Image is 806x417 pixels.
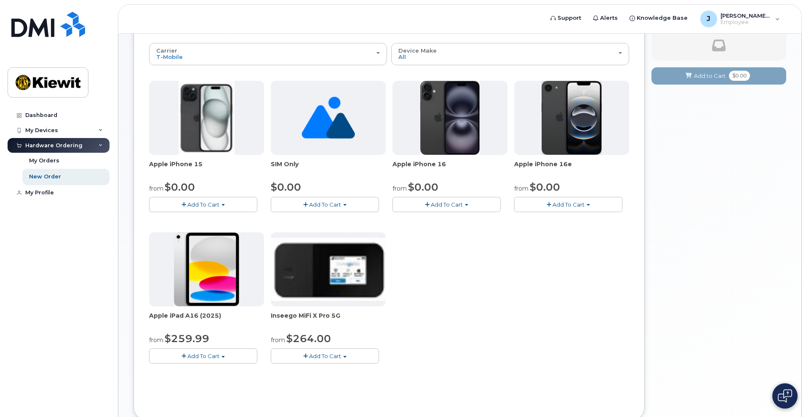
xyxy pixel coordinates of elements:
span: Add To Cart [309,353,341,359]
span: $0.00 [165,181,195,193]
span: $0.00 [530,181,560,193]
span: Support [558,14,581,22]
span: All [398,53,406,60]
span: $0.00 [271,181,301,193]
span: Knowledge Base [637,14,688,22]
button: Add To Cart [271,348,379,363]
a: Knowledge Base [624,10,694,27]
div: SIM Only [271,160,386,177]
span: Add to Cart [694,72,726,80]
img: iphone16e.png [542,81,602,155]
span: Add To Cart [309,201,341,208]
button: Add To Cart [392,197,501,212]
small: from [149,185,163,192]
span: $0.00 [408,181,438,193]
img: iphone_16_plus.png [420,81,480,155]
span: Alerts [600,14,618,22]
div: Apple iPad A16 (2025) [149,311,264,328]
span: Employee [721,19,771,26]
img: inseego5g.jpg [271,238,386,300]
span: $0.00 [729,71,750,81]
div: Apple iPhone 16e [514,160,629,177]
img: no_image_found-2caef05468ed5679b831cfe6fc140e25e0c280774317ffc20a367ab7fd17291e.png [302,81,355,155]
span: $264.00 [286,332,331,345]
button: Add To Cart [514,197,622,212]
div: Johanna.Wollenhaupt [694,11,786,27]
div: Inseego MiFi X Pro 5G [271,311,386,328]
a: Alerts [587,10,624,27]
span: $259.99 [165,332,209,345]
span: Device Make [398,47,437,54]
span: Add To Cart [187,353,219,359]
span: Add To Cart [552,201,584,208]
img: Open chat [778,389,792,403]
small: from [271,336,285,344]
span: [PERSON_NAME].[PERSON_NAME] [721,12,771,19]
span: Add To Cart [187,201,219,208]
button: Carrier T-Mobile [149,43,387,65]
div: Apple iPhone 15 [149,160,264,177]
button: Add To Cart [149,348,257,363]
small: from [392,185,407,192]
span: J [707,14,710,24]
span: Carrier [156,47,177,54]
button: Add to Cart $0.00 [651,67,786,85]
span: Add To Cart [431,201,463,208]
span: T-Mobile [156,53,183,60]
small: from [149,336,163,344]
small: from [514,185,528,192]
button: Device Make All [391,43,629,65]
a: Support [544,10,587,27]
img: iphone15.jpg [179,81,235,155]
button: Add To Cart [271,197,379,212]
div: Apple iPhone 16 [392,160,507,177]
img: ipad_11.png [174,232,239,306]
button: Add To Cart [149,197,257,212]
